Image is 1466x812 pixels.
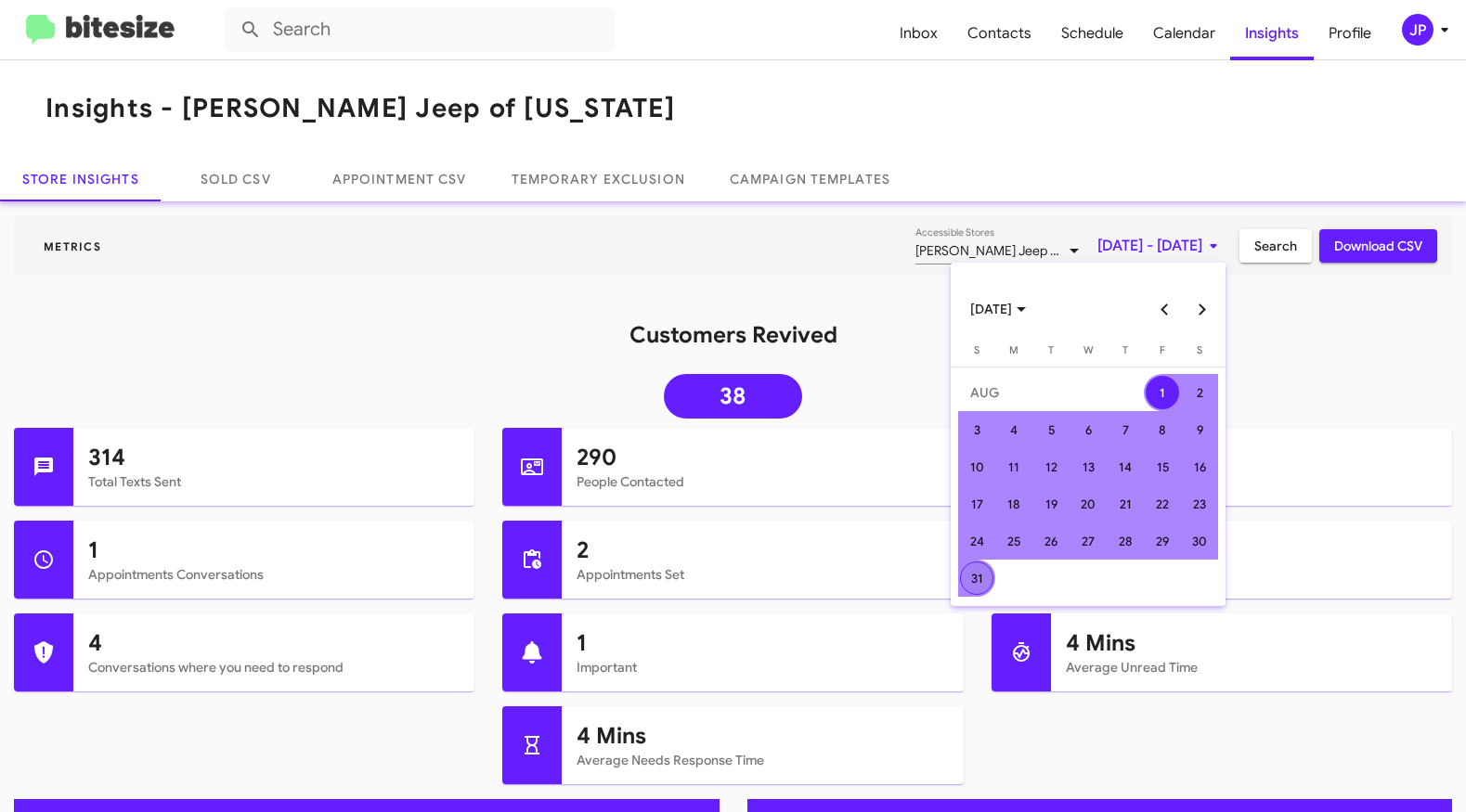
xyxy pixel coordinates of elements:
td: August 10, 2025 [958,448,995,485]
td: August 8, 2025 [1144,411,1181,448]
div: 1 [1146,376,1179,409]
span: [DATE] [970,292,1026,326]
td: August 25, 2025 [995,522,1032,560]
div: 15 [1146,450,1179,483]
td: August 7, 2025 [1107,411,1144,448]
td: August 20, 2025 [1070,485,1107,522]
div: 13 [1071,450,1105,483]
div: 5 [1034,413,1068,446]
td: August 13, 2025 [1070,448,1107,485]
td: August 30, 2025 [1181,522,1218,560]
div: 14 [1109,450,1142,483]
div: 16 [1183,450,1216,483]
th: Saturday [1181,341,1218,367]
td: August 4, 2025 [995,411,1032,448]
td: August 29, 2025 [1144,522,1181,560]
div: 24 [960,524,993,558]
div: 26 [1034,524,1068,558]
div: 11 [997,450,1031,483]
div: 8 [1146,413,1179,446]
button: Previous month [1147,290,1184,328]
div: 17 [960,487,993,521]
div: 31 [960,561,993,595]
div: 19 [1034,487,1068,521]
div: 4 [997,413,1031,446]
div: 30 [1183,524,1216,558]
div: 6 [1071,413,1105,446]
td: August 22, 2025 [1144,485,1181,522]
div: 9 [1183,413,1216,446]
button: Next month [1184,290,1221,328]
td: August 31, 2025 [958,560,995,597]
div: 12 [1034,450,1068,483]
td: August 21, 2025 [1107,485,1144,522]
div: 27 [1071,524,1105,558]
button: Choose month and year [955,290,1041,328]
td: August 28, 2025 [1107,522,1144,560]
div: 23 [1183,487,1216,521]
div: 7 [1109,413,1142,446]
td: August 24, 2025 [958,522,995,560]
td: AUG [958,374,1144,411]
td: August 14, 2025 [1107,448,1144,485]
div: 2 [1183,376,1216,409]
div: 28 [1109,524,1142,558]
td: August 15, 2025 [1144,448,1181,485]
td: August 3, 2025 [958,411,995,448]
td: August 17, 2025 [958,485,995,522]
div: 25 [997,524,1031,558]
td: August 27, 2025 [1070,522,1107,560]
td: August 1, 2025 [1144,374,1181,411]
div: 21 [1109,487,1142,521]
div: 20 [1071,487,1105,521]
div: 22 [1146,487,1179,521]
th: Monday [995,341,1032,367]
td: August 11, 2025 [995,448,1032,485]
td: August 12, 2025 [1032,448,1070,485]
th: Wednesday [1070,341,1107,367]
th: Friday [1144,341,1181,367]
th: Tuesday [1032,341,1070,367]
div: 18 [997,487,1031,521]
td: August 5, 2025 [1032,411,1070,448]
td: August 2, 2025 [1181,374,1218,411]
td: August 26, 2025 [1032,522,1070,560]
td: August 23, 2025 [1181,485,1218,522]
div: 3 [960,413,993,446]
th: Sunday [958,341,995,367]
td: August 16, 2025 [1181,448,1218,485]
th: Thursday [1107,341,1144,367]
td: August 6, 2025 [1070,411,1107,448]
td: August 19, 2025 [1032,485,1070,522]
td: August 18, 2025 [995,485,1032,522]
div: 10 [960,450,993,483]
td: August 9, 2025 [1181,411,1218,448]
div: 29 [1146,524,1179,558]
